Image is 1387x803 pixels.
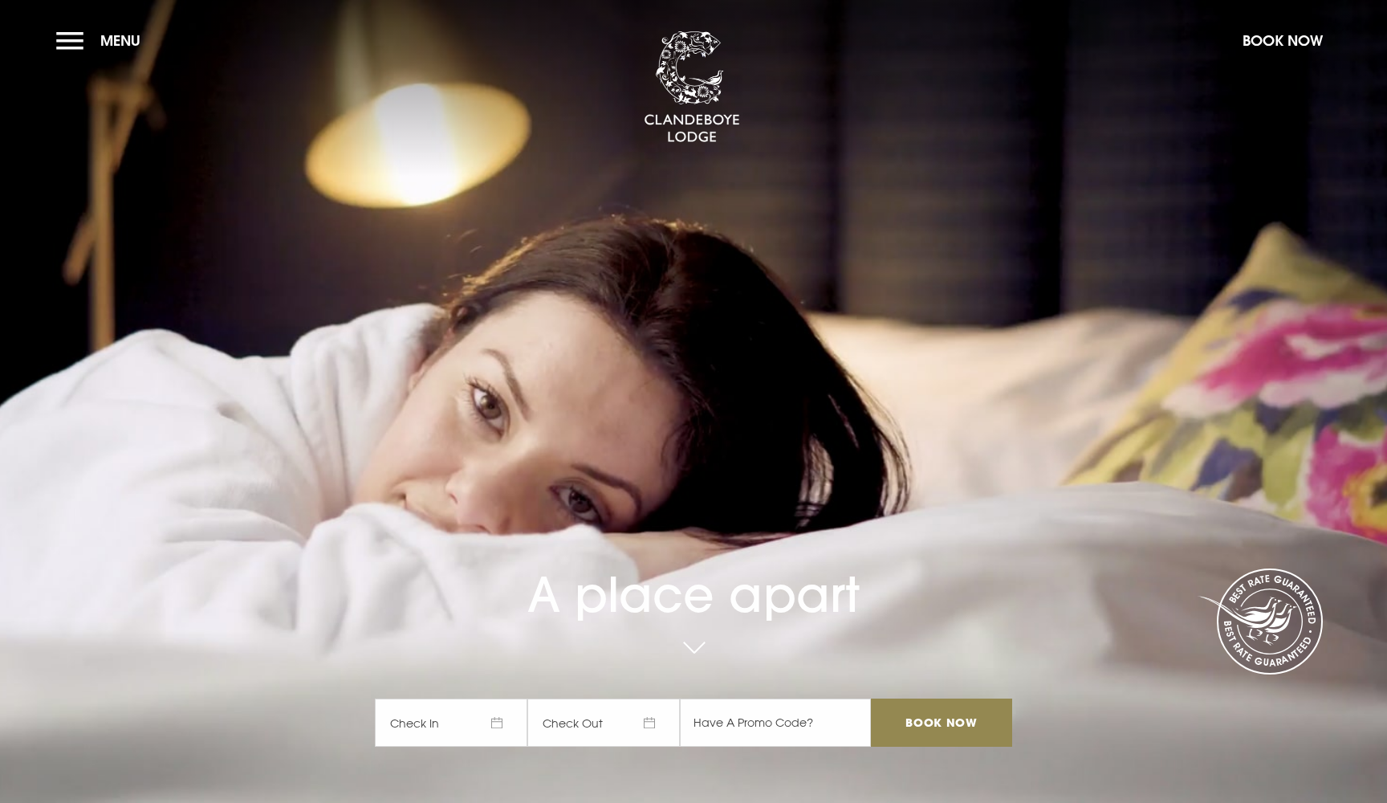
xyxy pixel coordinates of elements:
[871,699,1012,747] input: Book Now
[375,517,1012,623] h1: A place apart
[1234,23,1331,58] button: Book Now
[680,699,871,747] input: Have A Promo Code?
[375,699,527,747] span: Check In
[56,23,148,58] button: Menu
[527,699,680,747] span: Check Out
[100,31,140,50] span: Menu
[644,31,740,144] img: Clandeboye Lodge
